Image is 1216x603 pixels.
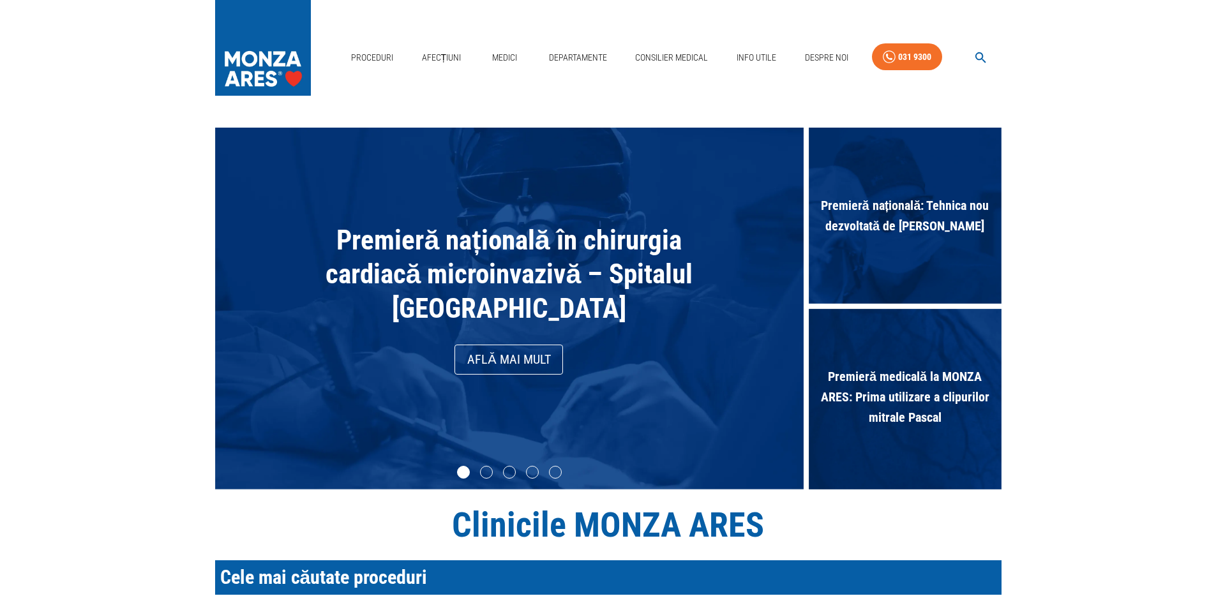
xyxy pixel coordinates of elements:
a: Consilier Medical [630,45,713,71]
span: Premieră medicală la MONZA ARES: Prima utilizare a clipurilor mitrale Pascal [809,360,1002,434]
li: slide item 5 [549,466,562,479]
a: Află mai mult [454,345,563,375]
li: slide item 4 [526,466,539,479]
a: Info Utile [732,45,781,71]
li: slide item 1 [457,466,470,479]
span: Cele mai căutate proceduri [220,566,428,588]
a: Medici [484,45,525,71]
a: 031 9300 [872,43,942,71]
div: 031 9300 [898,49,931,65]
a: Despre Noi [800,45,853,71]
div: Premieră națională: Tehnica nou dezvoltată de [PERSON_NAME] [809,128,1002,309]
li: slide item 3 [503,466,516,479]
a: Proceduri [346,45,398,71]
div: Premieră medicală la MONZA ARES: Prima utilizare a clipurilor mitrale Pascal [809,309,1002,490]
a: Afecțiuni [417,45,467,71]
span: Premieră națională în chirurgia cardiacă microinvazivă – Spitalul [GEOGRAPHIC_DATA] [326,224,693,324]
h1: Clinicile MONZA ARES [215,505,1002,545]
a: Departamente [544,45,612,71]
li: slide item 2 [480,466,493,479]
span: Premieră națională: Tehnica nou dezvoltată de [PERSON_NAME] [809,189,1002,242]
